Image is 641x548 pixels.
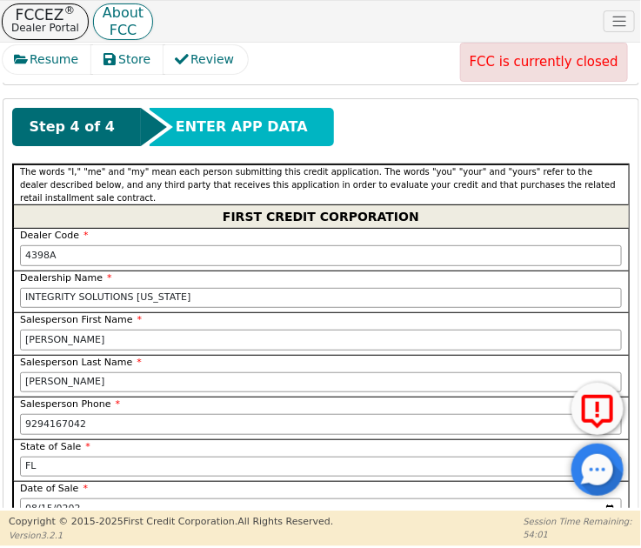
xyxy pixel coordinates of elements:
[118,50,150,69] span: Store
[20,398,120,410] span: Salesperson Phone
[470,54,618,70] span: FCC is currently closed
[571,383,624,435] button: Report Error to FCC
[9,515,333,530] p: Copyright © 2015- 2025 First Credit Corporation.
[164,45,248,74] button: Review
[20,483,88,494] span: Date of Sale
[20,314,142,325] span: Salesperson First Name
[9,529,333,542] p: Version 3.2.1
[20,230,88,241] span: Dealer Code
[103,26,144,35] p: FCC
[524,528,632,541] p: 54:01
[604,10,635,33] button: Toggle navigation
[11,9,79,21] p: FCCEZ
[2,3,89,40] button: FCCEZ®Dealer Portal
[64,3,76,17] sup: ®
[190,50,234,69] span: Review
[93,3,153,40] button: AboutFCC
[524,515,632,528] p: Session Time Remaining:
[30,50,78,69] span: Resume
[11,21,79,35] p: Dealer Portal
[20,272,112,284] span: Dealership Name
[30,117,115,137] span: Step 4 of 4
[3,45,92,74] button: Resume
[91,45,164,74] button: Store
[103,9,144,17] p: About
[237,516,333,527] span: All Rights Reserved.
[20,414,622,435] input: 303-867-5309 x104
[20,498,622,519] input: YYYY-MM-DD
[176,117,308,137] span: ENTER APP DATA
[20,441,90,452] span: State of Sale
[20,357,142,368] span: Salesperson Last Name
[223,205,419,228] span: FIRST CREDIT CORPORATION
[13,164,629,204] div: The words "I," "me" and "my" mean each person submitting this credit application. The words "you"...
